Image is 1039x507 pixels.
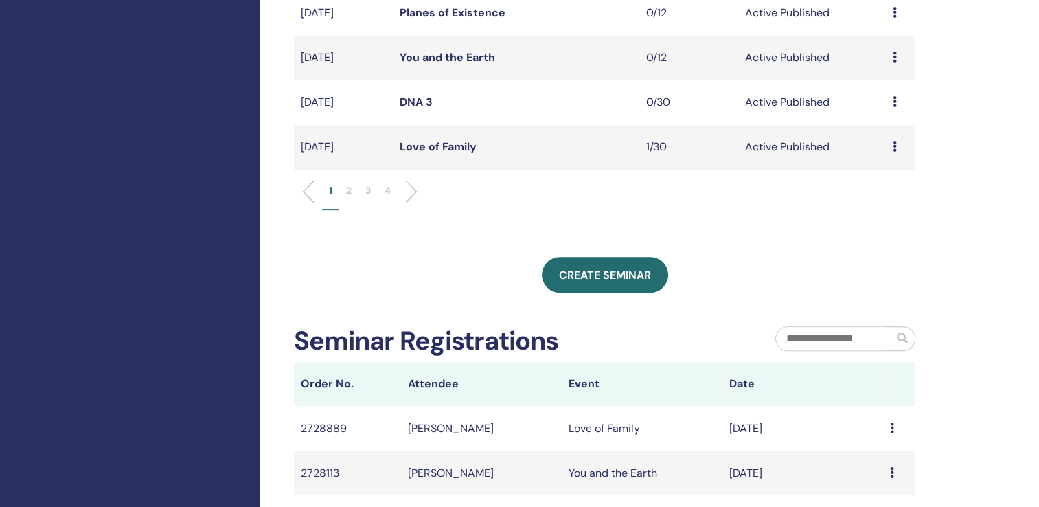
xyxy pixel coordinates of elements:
a: DNA 3 [400,95,433,109]
p: 3 [365,183,371,198]
a: Planes of Existence [400,5,505,20]
td: [DATE] [722,451,883,495]
p: 2 [346,183,352,198]
td: [DATE] [722,406,883,451]
p: 4 [385,183,391,198]
td: You and the Earth [562,451,722,495]
a: Create seminar [542,257,668,293]
p: 1 [329,183,332,198]
td: [DATE] [294,125,393,170]
th: Order No. [294,362,401,406]
td: 2728113 [294,451,401,495]
td: 1/30 [639,125,738,170]
td: [PERSON_NAME] [401,406,562,451]
td: Active Published [738,125,885,170]
h2: Seminar Registrations [294,326,558,357]
th: Attendee [401,362,562,406]
td: [DATE] [294,80,393,125]
td: [PERSON_NAME] [401,451,562,495]
td: Love of Family [562,406,722,451]
td: 0/12 [639,36,738,80]
td: Active Published [738,36,885,80]
th: Date [722,362,883,406]
th: Event [562,362,722,406]
td: Active Published [738,80,885,125]
a: You and the Earth [400,50,495,65]
td: [DATE] [294,36,393,80]
span: Create seminar [559,268,651,282]
td: 0/30 [639,80,738,125]
td: 2728889 [294,406,401,451]
a: Love of Family [400,139,477,154]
